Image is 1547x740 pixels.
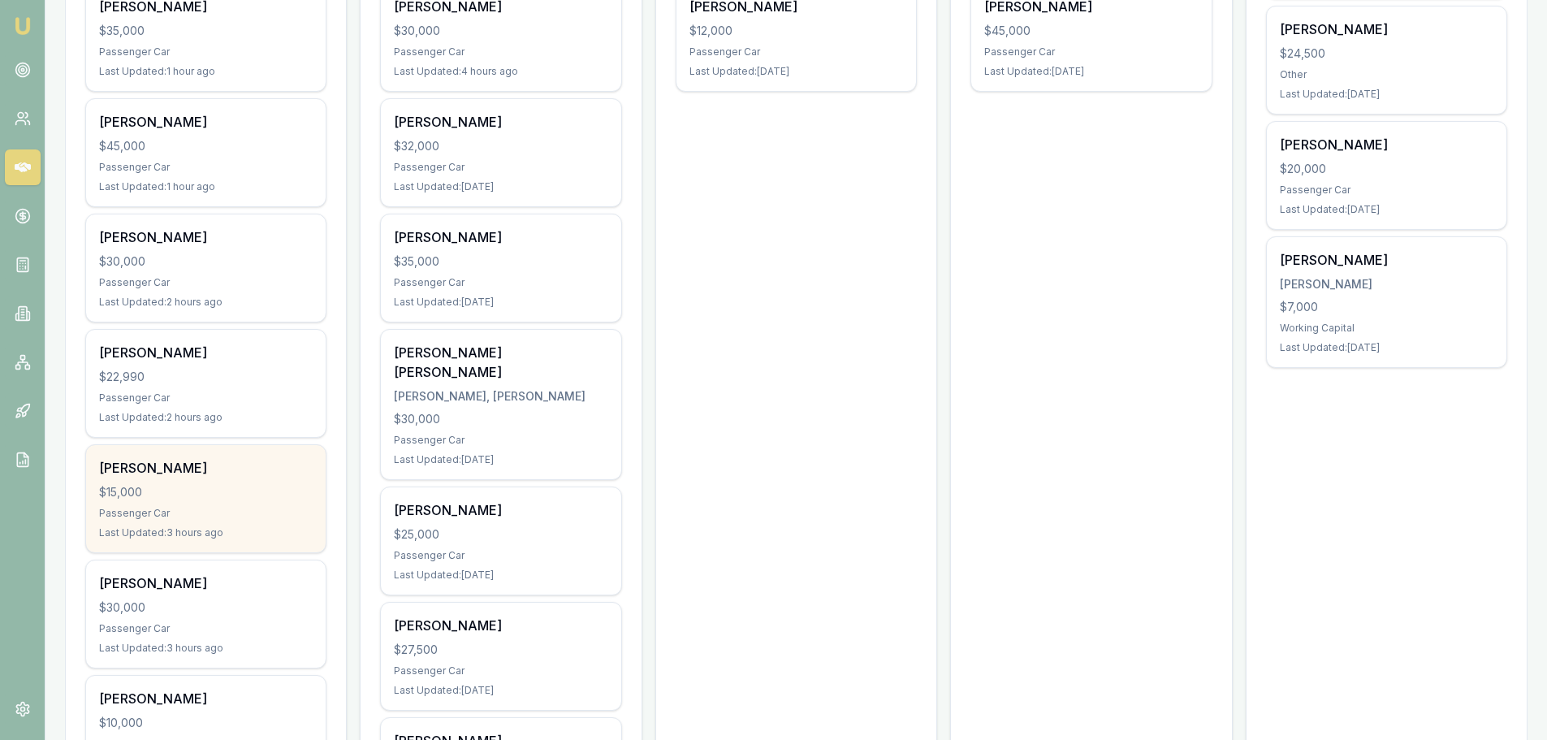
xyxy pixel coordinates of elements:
[99,296,313,309] div: Last Updated: 2 hours ago
[394,569,607,582] div: Last Updated: [DATE]
[394,296,607,309] div: Last Updated: [DATE]
[394,180,607,193] div: Last Updated: [DATE]
[1280,184,1493,197] div: Passenger Car
[394,253,607,270] div: $35,000
[984,45,1198,58] div: Passenger Car
[99,458,313,478] div: [PERSON_NAME]
[99,507,313,520] div: Passenger Car
[394,227,607,247] div: [PERSON_NAME]
[394,453,607,466] div: Last Updated: [DATE]
[99,599,313,616] div: $30,000
[99,112,313,132] div: [PERSON_NAME]
[99,227,313,247] div: [PERSON_NAME]
[1280,88,1493,101] div: Last Updated: [DATE]
[1280,322,1493,335] div: Working Capital
[99,526,313,539] div: Last Updated: 3 hours ago
[394,549,607,562] div: Passenger Car
[394,684,607,697] div: Last Updated: [DATE]
[394,642,607,658] div: $27,500
[99,161,313,174] div: Passenger Car
[394,388,607,405] div: [PERSON_NAME], [PERSON_NAME]
[689,23,903,39] div: $12,000
[99,392,313,405] div: Passenger Car
[99,642,313,655] div: Last Updated: 3 hours ago
[99,180,313,193] div: Last Updated: 1 hour ago
[1280,299,1493,315] div: $7,000
[13,16,32,36] img: emu-icon-u.png
[99,253,313,270] div: $30,000
[1280,19,1493,39] div: [PERSON_NAME]
[1280,341,1493,354] div: Last Updated: [DATE]
[394,65,607,78] div: Last Updated: 4 hours ago
[394,161,607,174] div: Passenger Car
[1280,203,1493,216] div: Last Updated: [DATE]
[1280,250,1493,270] div: [PERSON_NAME]
[394,526,607,543] div: $25,000
[394,276,607,289] div: Passenger Car
[99,484,313,500] div: $15,000
[99,369,313,385] div: $22,990
[99,65,313,78] div: Last Updated: 1 hour ago
[99,23,313,39] div: $35,000
[99,45,313,58] div: Passenger Car
[99,573,313,593] div: [PERSON_NAME]
[689,45,903,58] div: Passenger Car
[1280,68,1493,81] div: Other
[394,343,607,382] div: [PERSON_NAME] [PERSON_NAME]
[394,664,607,677] div: Passenger Car
[394,500,607,520] div: [PERSON_NAME]
[394,434,607,447] div: Passenger Car
[1280,276,1493,292] div: [PERSON_NAME]
[1280,161,1493,177] div: $20,000
[99,276,313,289] div: Passenger Car
[1280,135,1493,154] div: [PERSON_NAME]
[394,138,607,154] div: $32,000
[394,112,607,132] div: [PERSON_NAME]
[99,411,313,424] div: Last Updated: 2 hours ago
[689,65,903,78] div: Last Updated: [DATE]
[394,616,607,635] div: [PERSON_NAME]
[1280,45,1493,62] div: $24,500
[984,23,1198,39] div: $45,000
[984,65,1198,78] div: Last Updated: [DATE]
[99,689,313,708] div: [PERSON_NAME]
[99,622,313,635] div: Passenger Car
[99,138,313,154] div: $45,000
[394,45,607,58] div: Passenger Car
[394,23,607,39] div: $30,000
[99,715,313,731] div: $10,000
[99,343,313,362] div: [PERSON_NAME]
[394,411,607,427] div: $30,000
